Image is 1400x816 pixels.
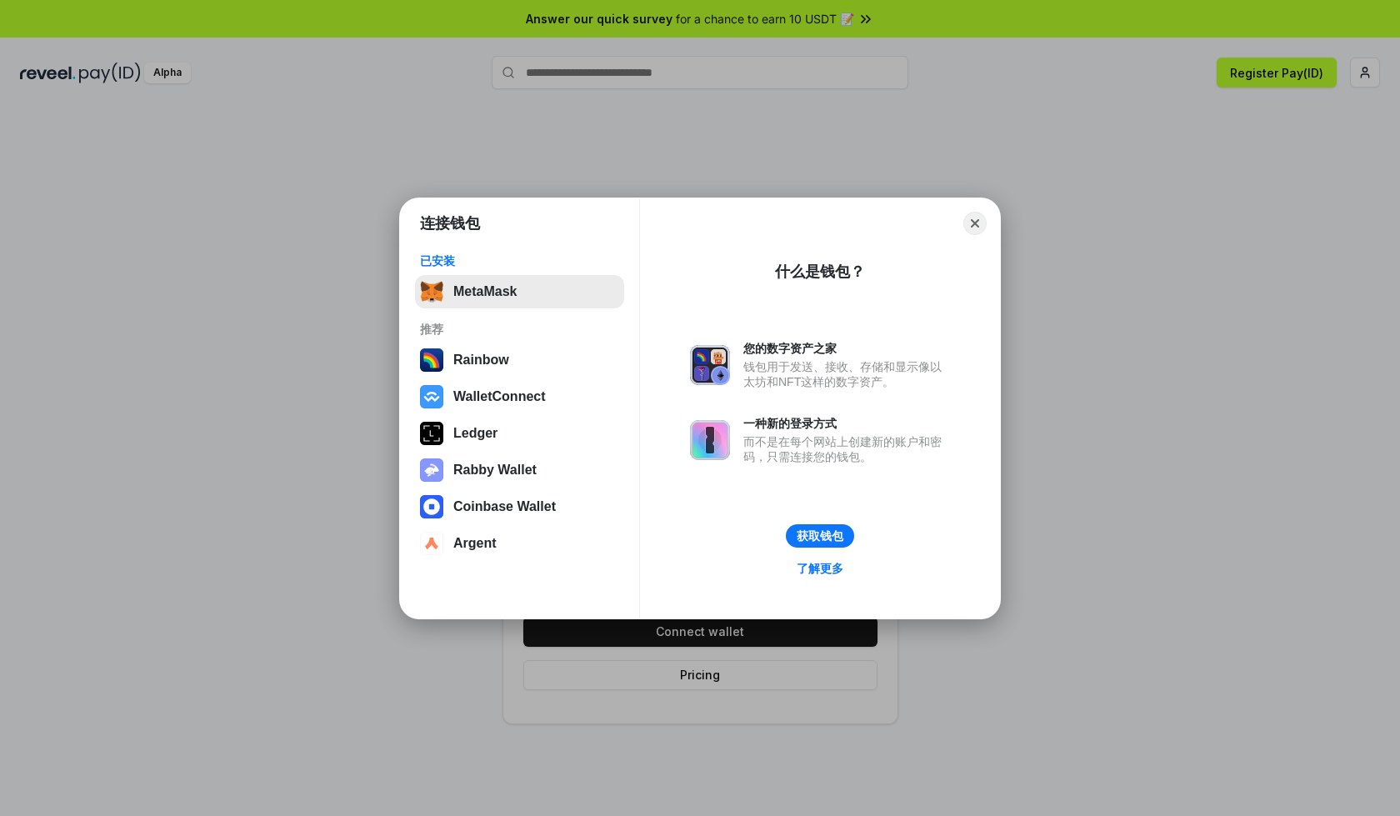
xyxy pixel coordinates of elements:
[775,262,865,282] div: 什么是钱包？
[743,341,950,356] div: 您的数字资产之家
[743,359,950,389] div: 钱包用于发送、接收、存储和显示像以太坊和NFT这样的数字资产。
[415,343,624,377] button: Rainbow
[420,253,619,268] div: 已安装
[415,527,624,560] button: Argent
[420,532,443,555] img: svg+xml,%3Csvg%20width%3D%2228%22%20height%3D%2228%22%20viewBox%3D%220%200%2028%2028%22%20fill%3D...
[743,434,950,464] div: 而不是在每个网站上创建新的账户和密码，只需连接您的钱包。
[415,380,624,413] button: WalletConnect
[420,280,443,303] img: svg+xml,%3Csvg%20fill%3D%22none%22%20height%3D%2233%22%20viewBox%3D%220%200%2035%2033%22%20width%...
[786,524,854,548] button: 获取钱包
[453,426,497,441] div: Ledger
[743,416,950,431] div: 一种新的登录方式
[420,495,443,518] img: svg+xml,%3Csvg%20width%3D%2228%22%20height%3D%2228%22%20viewBox%3D%220%200%2028%2028%22%20fill%3D...
[453,463,537,478] div: Rabby Wallet
[415,490,624,523] button: Coinbase Wallet
[453,536,497,551] div: Argent
[453,389,546,404] div: WalletConnect
[787,558,853,579] a: 了解更多
[797,561,843,576] div: 了解更多
[420,213,480,233] h1: 连接钱包
[420,422,443,445] img: svg+xml,%3Csvg%20xmlns%3D%22http%3A%2F%2Fwww.w3.org%2F2000%2Fsvg%22%20width%3D%2228%22%20height%3...
[453,499,556,514] div: Coinbase Wallet
[690,345,730,385] img: svg+xml,%3Csvg%20xmlns%3D%22http%3A%2F%2Fwww.w3.org%2F2000%2Fsvg%22%20fill%3D%22none%22%20viewBox...
[690,420,730,460] img: svg+xml,%3Csvg%20xmlns%3D%22http%3A%2F%2Fwww.w3.org%2F2000%2Fsvg%22%20fill%3D%22none%22%20viewBox...
[420,385,443,408] img: svg+xml,%3Csvg%20width%3D%2228%22%20height%3D%2228%22%20viewBox%3D%220%200%2028%2028%22%20fill%3D...
[420,322,619,337] div: 推荐
[415,417,624,450] button: Ledger
[453,284,517,299] div: MetaMask
[415,453,624,487] button: Rabby Wallet
[420,348,443,372] img: svg+xml,%3Csvg%20width%3D%22120%22%20height%3D%22120%22%20viewBox%3D%220%200%20120%20120%22%20fil...
[963,212,987,235] button: Close
[420,458,443,482] img: svg+xml,%3Csvg%20xmlns%3D%22http%3A%2F%2Fwww.w3.org%2F2000%2Fsvg%22%20fill%3D%22none%22%20viewBox...
[453,353,509,368] div: Rainbow
[797,528,843,543] div: 获取钱包
[415,275,624,308] button: MetaMask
